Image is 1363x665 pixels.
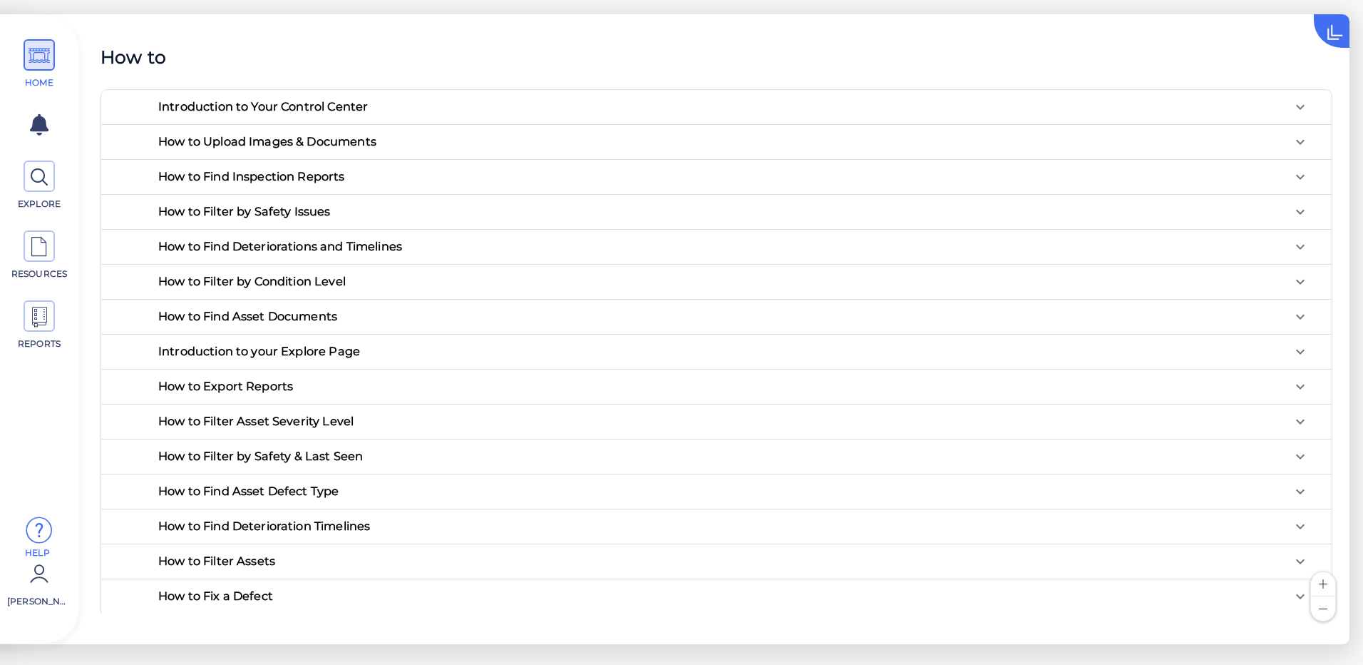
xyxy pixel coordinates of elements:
div: How to Fix a Defect [147,579,1320,614]
div: How to Filter Assets [147,544,1320,579]
span: HOME [9,76,70,89]
div: How to Filter by Safety Issues [158,205,331,217]
div: How to Filter by Condition Level [158,275,346,287]
a: EXPLORE [7,161,71,210]
div: How to Find Asset Defect Type [158,485,339,497]
div: How to Export Reports [158,380,293,392]
div: Introduction to Your Control Center [147,90,1320,124]
a: HOME [7,39,71,89]
div: Introduction to your Explore Page [158,345,360,357]
span: EXPLORE [9,198,70,210]
div: How to Filter by Safety Issues [147,195,1320,229]
div: Introduction to Your Control Center [158,101,368,112]
button: Zoom out [1311,597,1335,621]
div: How to Filter by Condition Level [147,265,1320,299]
div: How to Find Deteriorations and Timelines [158,240,402,252]
div: How to Find Inspection Reports [147,160,1320,194]
div: How to Find Deteriorations and Timelines [147,230,1320,264]
div: How to Find Deterioration Timelines [147,509,1320,544]
iframe: Chat [1302,601,1352,654]
div: Introduction to your Explore Page [147,335,1320,369]
span: RESOURCES [9,268,70,280]
div: How to [101,44,1332,71]
div: How to Fix a Defect [158,590,273,601]
div: How to Filter Asset Severity Level [147,405,1320,439]
div: How to Find Deterioration Timelines [158,520,370,532]
div: How to Upload Images & Documents [158,136,376,147]
div: How to Upload Images & Documents [147,125,1320,159]
div: How to Find Asset Documents [158,310,337,322]
span: Help [7,547,68,558]
div: How to Filter Assets [158,555,275,567]
span: [PERSON_NAME] [7,595,68,608]
button: Zoom in [1311,572,1335,597]
div: How to Filter by Safety & Last Seen [158,450,363,462]
div: How to Filter by Safety & Last Seen [147,440,1320,474]
span: REPORTS [9,337,70,350]
a: REPORTS [7,300,71,350]
div: How to Find Asset Defect Type [147,474,1320,509]
div: How to Find Asset Documents [147,300,1320,334]
a: RESOURCES [7,230,71,280]
div: How to Filter Asset Severity Level [158,415,354,427]
div: How to Export Reports [147,370,1320,404]
div: How to Find Inspection Reports [158,171,345,182]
